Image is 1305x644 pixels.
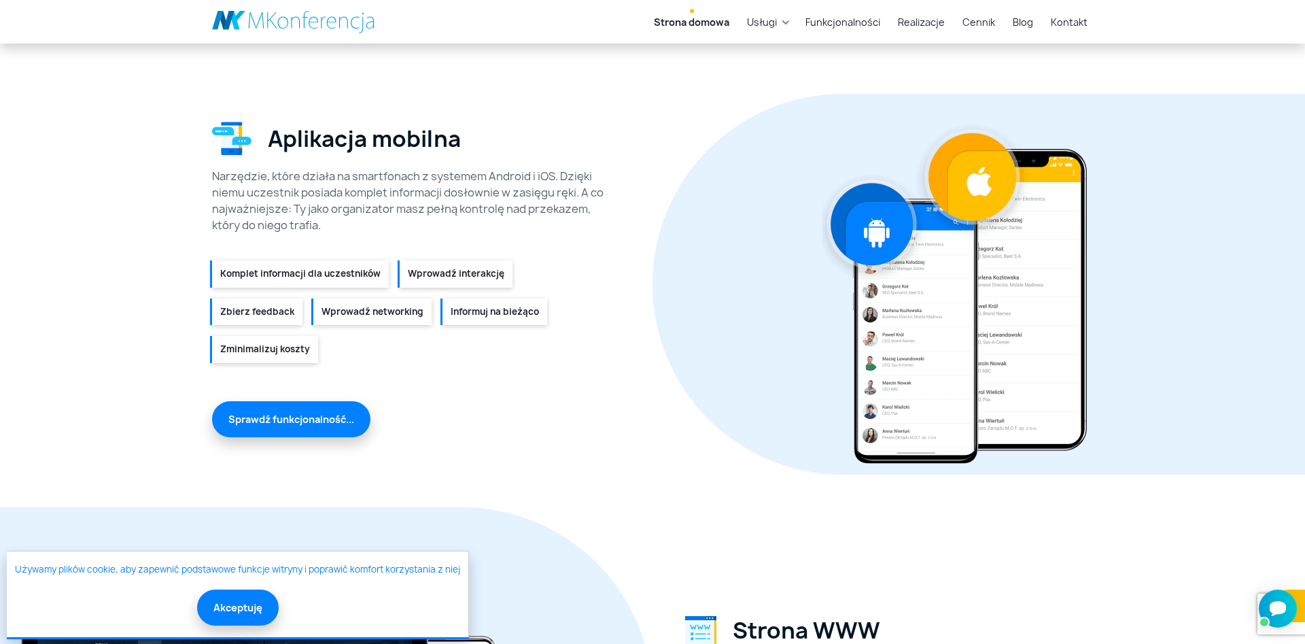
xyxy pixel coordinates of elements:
div: Narzędzie, które działa na smartfonach z systemem Android i iOS. Dzięki niemu uczestnik posiada k... [212,168,620,233]
li: Wprowadź interakcję [400,260,512,288]
li: Informuj na bieżąco [442,299,547,326]
h2: Aplikacja mobilna [268,126,461,152]
button: Akceptuję [197,590,279,626]
li: Komplet informacji dla uczestników [212,260,389,288]
a: Usługi [742,10,782,35]
img: Aplikacja mobilna [212,120,251,157]
a: Kontakt [1045,10,1093,35]
a: Funkcjonalności [800,10,886,35]
li: Wprowadź networking [313,299,432,326]
li: Zbierz feedback [212,299,302,326]
a: Blog [1007,10,1039,35]
a: Używamy plików cookie, aby zapewnić podstawowe funkcje witryny i poprawić komfort korzystania z niej [15,563,460,577]
a: Sprawdź funkcjonalność... [212,401,370,437]
a: Cennik [957,10,1000,35]
a: Strona domowa [648,10,735,35]
li: Zminimalizuj koszty [212,336,318,363]
a: Realizacje [892,10,950,35]
h2: Strona WWW [733,617,880,643]
iframe: Smartsupp widget button [1259,590,1297,628]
